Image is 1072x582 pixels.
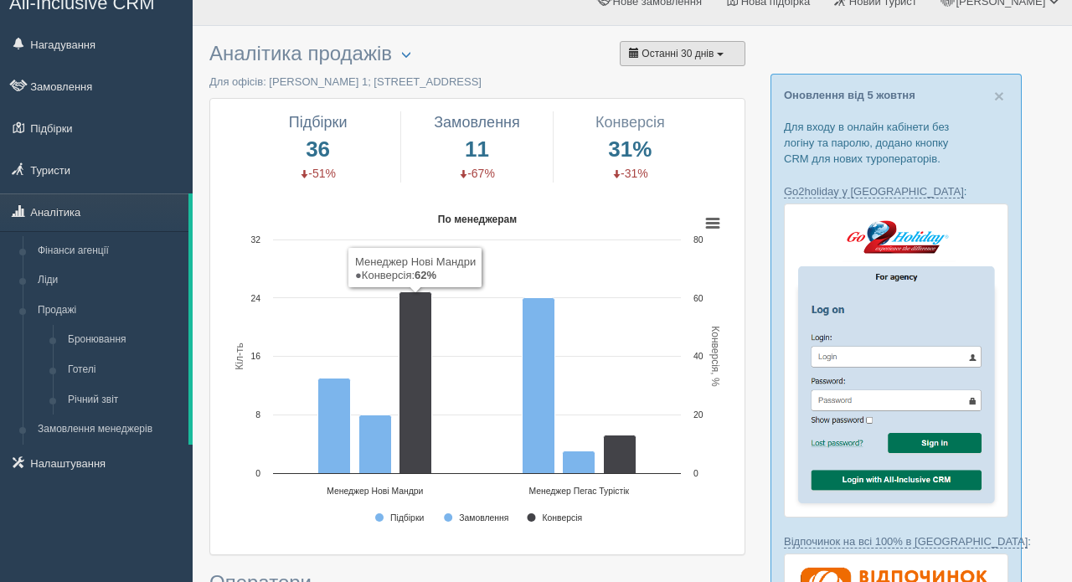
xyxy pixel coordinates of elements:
a: Замовлення 11 -67% [414,111,540,183]
p: Для офісів: [PERSON_NAME] 1; [STREET_ADDRESS] [209,74,745,90]
text: Замовлення [459,513,508,523]
img: go2holiday-login-via-crm-for-travel-agents.png [784,203,1008,518]
span: -31% [612,167,648,180]
text: По менеджерам [438,214,517,225]
a: Відпочинок на всі 100% в [GEOGRAPHIC_DATA] [784,535,1028,549]
a: Оновлення від 5 жовтня [784,89,915,101]
a: Підбірки 36 -51% [248,111,387,183]
text: 40 [693,352,703,361]
button: Close [994,87,1004,105]
span: × [994,86,1004,106]
a: Замовлення менеджерів [30,415,188,445]
text: 16 [250,352,260,361]
a: Річний звіт [60,385,188,415]
a: Ліди [30,265,188,296]
p: : [784,183,1008,199]
text: Підбірки [390,513,424,523]
span: Останні 30 днів [642,48,714,59]
text: Конверсія [542,513,582,523]
span: Конверсія [595,114,665,131]
text: Менеджер Пегас Турістік [528,487,629,496]
a: Go2holiday у [GEOGRAPHIC_DATA] [784,185,964,198]
text: 0 [255,469,260,478]
text: Кіл-ть [234,343,245,369]
text: Менеджер Нові Мандри [327,487,423,496]
span: Замовлення [434,114,520,131]
span: 11 [414,133,540,165]
a: Готелі [60,355,188,385]
p: : [784,533,1008,549]
a: Продажі [30,296,188,326]
text: 8 [255,410,260,420]
h3: Аналітика продажів [209,43,745,65]
a: Фінанси агенції [30,236,188,266]
span: -51% [300,167,336,180]
text: 0 [693,469,698,478]
text: 24 [250,294,260,303]
svg: По менеджерам [223,207,732,542]
text: 32 [250,235,260,245]
p: Для входу в онлайн кабінети без логіну та паролю, додано кнопку CRM для нових туроператорів. [784,119,1008,167]
span: 31% [566,133,693,165]
text: 80 [693,235,703,245]
button: Останні 30 днів [620,41,745,66]
text: 60 [693,294,703,303]
a: Бронювання [60,325,188,355]
span: Підбірки [289,114,348,131]
span: 36 [248,133,387,165]
text: 20 [693,410,703,420]
span: -67% [459,167,495,180]
text: Конверсія, % [709,326,721,387]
